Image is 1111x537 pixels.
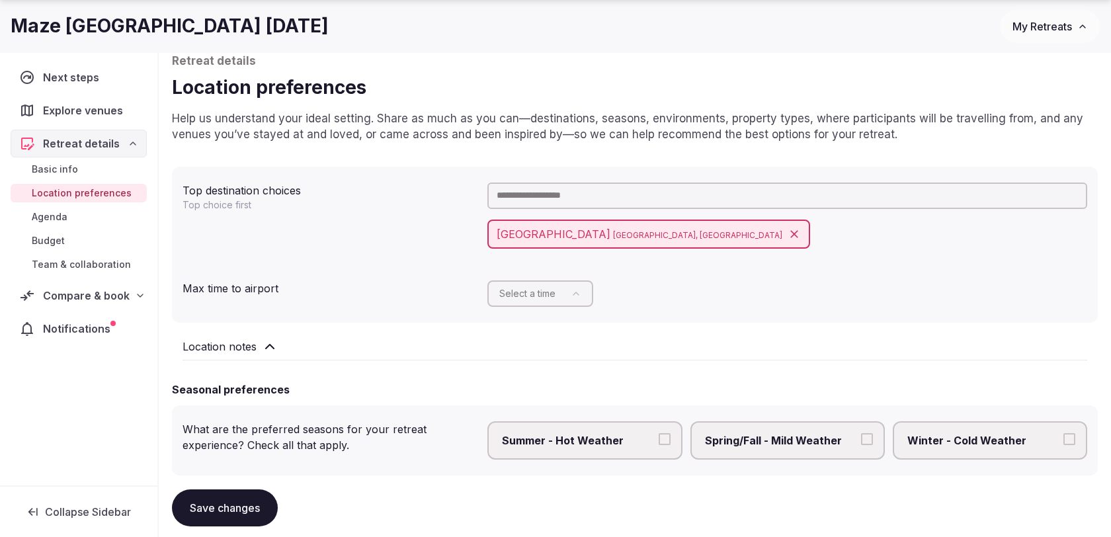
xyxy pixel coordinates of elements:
[172,489,278,526] button: Save changes
[11,315,147,343] a: Notifications
[11,160,147,179] a: Basic info
[11,231,147,250] a: Budget
[11,208,147,226] a: Agenda
[32,163,78,176] span: Basic info
[659,433,671,445] button: Summer - Hot Weather
[1012,20,1072,33] span: My Retreats
[172,75,1098,101] h1: Location preferences
[183,275,477,296] div: Max time to airport
[183,339,257,354] h2: Location notes
[907,433,1059,448] span: Winter - Cold Weather
[497,226,610,242] span: [GEOGRAPHIC_DATA]
[32,234,65,247] span: Budget
[11,63,147,91] a: Next steps
[43,103,128,118] span: Explore venues
[43,69,104,85] span: Next steps
[32,186,132,200] span: Location preferences
[1000,10,1100,43] button: My Retreats
[172,54,1098,69] p: Retreat details
[43,288,130,304] span: Compare & book
[172,382,290,397] h2: Seasonal preferences
[1063,433,1075,445] button: Winter - Cold Weather
[43,321,116,337] span: Notifications
[11,97,147,124] a: Explore venues
[502,433,654,448] span: Summer - Hot Weather
[183,416,477,453] div: What are the preferred seasons for your retreat experience? Check all that apply.
[11,13,329,39] h1: Maze [GEOGRAPHIC_DATA] [DATE]
[613,229,782,242] span: [GEOGRAPHIC_DATA], [GEOGRAPHIC_DATA]
[32,258,131,271] span: Team & collaboration
[487,280,593,307] button: Select a time
[32,210,67,224] span: Agenda
[705,433,857,448] span: Spring/Fall - Mild Weather
[43,136,120,151] span: Retreat details
[45,505,131,518] span: Collapse Sidebar
[861,433,873,445] button: Spring/Fall - Mild Weather
[11,184,147,202] a: Location preferences
[11,255,147,274] a: Team & collaboration
[183,177,477,198] div: Top destination choices
[172,111,1098,143] p: Help us understand your ideal setting. Share as much as you can—destinations, seasons, environmen...
[11,497,147,526] button: Collapse Sidebar
[183,198,352,212] p: Top choice first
